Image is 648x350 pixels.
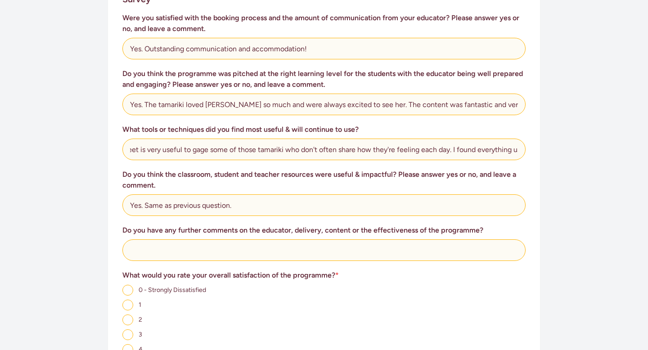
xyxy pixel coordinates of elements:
[122,270,526,281] h3: What would you rate your overall satisfaction of the programme?
[122,329,133,340] input: 3
[122,124,526,135] h3: What tools or techniques did you find most useful & will continue to use?
[122,68,526,90] h3: Do you think the programme was pitched at the right learning level for the students with the educ...
[139,286,206,294] span: 0 - Strongly Dissatisfied
[122,314,133,325] input: 2
[139,316,142,323] span: 2
[122,13,526,34] h3: Were you satisfied with the booking process and the amount of communication from your educator? P...
[139,331,142,338] span: 3
[139,301,141,309] span: 1
[122,169,526,191] h3: Do you think the classroom, student and teacher resources were useful & impactful? Please answer ...
[122,285,133,296] input: 0 - Strongly Dissatisfied
[122,225,526,236] h3: Do you have any further comments on the educator, delivery, content or the effectiveness of the p...
[122,300,133,310] input: 1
